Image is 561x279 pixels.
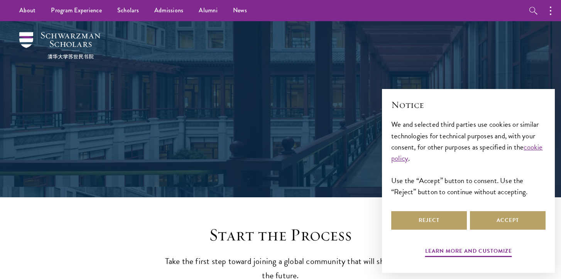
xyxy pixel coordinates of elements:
button: Learn more and customize [425,246,512,258]
button: Accept [470,211,546,230]
a: cookie policy [391,141,543,164]
h2: Start the Process [161,224,400,246]
h2: Notice [391,98,546,111]
div: We and selected third parties use cookies or similar technologies for technical purposes and, wit... [391,119,546,197]
img: Schwarzman Scholars [19,32,100,59]
button: Reject [391,211,467,230]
